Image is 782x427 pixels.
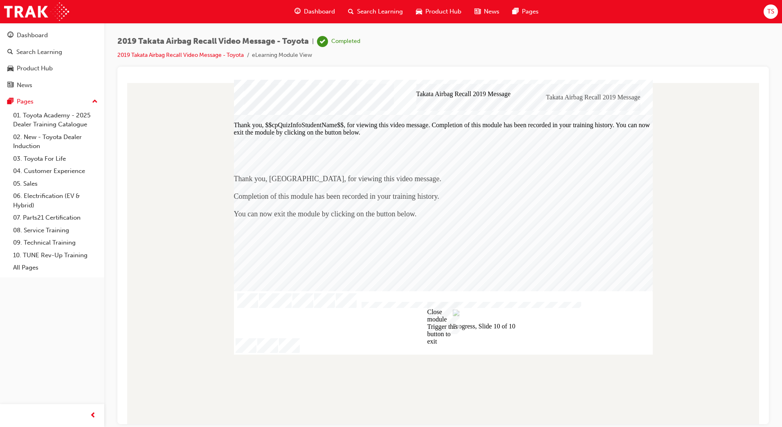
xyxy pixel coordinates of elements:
a: car-iconProduct Hub [409,3,468,20]
div: Pages [17,97,34,106]
a: 02. New - Toyota Dealer Induction [10,131,101,153]
span: pages-icon [512,7,519,17]
span: Product Hub [425,7,461,16]
span: TS [767,7,774,16]
a: News [3,78,101,93]
div: Search Learning [16,47,62,57]
span: Pages [522,7,539,16]
span: Dashboard [304,7,335,16]
span: search-icon [7,49,13,56]
p: Close module Trigger this button to exit [303,229,336,265]
a: 10. TUNE Rev-Up Training [10,249,101,262]
a: guage-iconDashboard [288,3,342,20]
span: news-icon [474,7,481,17]
div: News [17,81,32,90]
div: Completed [331,38,360,45]
p: Thank you, $$cpQuizInfoStudentName$$, for viewing this video message. Completion of this module h... [110,42,529,56]
a: 09. Technical Training [10,236,101,249]
span: Search Learning [357,7,403,16]
p: Progress, Slide 10 of 10 [329,243,529,250]
img: Thumb.png [329,230,529,236]
button: Pages [3,94,101,109]
p: Takata Airbag Recall 2019 Message [292,11,517,18]
a: 05. Sales [10,178,101,190]
a: 03. Toyota For Life [10,153,101,165]
span: News [484,7,499,16]
span: guage-icon [7,32,13,39]
a: 01. Toyota Academy - 2025 Dealer Training Catalogue [10,109,101,131]
a: 2019 Takata Airbag Recall Video Message - Toyota [117,52,244,58]
a: Dashboard [3,28,101,43]
a: All Pages [10,261,101,274]
span: guage-icon [294,7,301,17]
a: search-iconSearch Learning [342,3,409,20]
span: news-icon [7,82,13,89]
button: DashboardSearch LearningProduct HubNews [3,26,101,94]
span: 2019 Takata Airbag Recall Video Message - Toyota [117,37,309,46]
a: 04. Customer Experience [10,165,101,178]
span: search-icon [348,7,354,17]
div: Dashboard [17,31,48,40]
span: pages-icon [7,98,13,106]
span: prev-icon [90,411,96,421]
span: learningRecordVerb_COMPLETE-icon [317,36,328,47]
a: Product Hub [3,61,101,76]
a: news-iconNews [468,3,506,20]
span: car-icon [7,65,13,72]
a: pages-iconPages [506,3,545,20]
span: car-icon [416,7,422,17]
a: 06. Electrification (EV & Hybrid) [10,190,101,211]
button: TS [764,4,778,19]
img: Trak [4,2,69,21]
span: up-icon [92,97,98,107]
a: Search Learning [3,45,101,60]
a: 07. Parts21 Certification [10,211,101,224]
div: Product Hub [17,64,53,73]
a: 08. Service Training [10,224,101,237]
span: | [312,37,314,46]
div: 10/10 [329,230,529,250]
li: eLearning Module View [252,51,312,60]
